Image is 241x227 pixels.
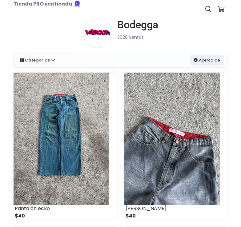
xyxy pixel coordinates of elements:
small: 3026 ventas [117,34,144,40]
div: [PERSON_NAME] [124,205,228,212]
a: Bodegga [112,18,158,31]
div: $40 [124,212,228,220]
b: Tienda PRO verificada [14,0,72,7]
a: [PERSON_NAME] $40 [124,73,228,220]
a: Pantalón ecko $40 [14,73,117,220]
img: small.png [83,18,112,48]
div: $40 [14,212,117,220]
h1: Bodegga [117,18,158,31]
div: Pantalón ecko [14,205,117,212]
img: small_1721534674631.jpeg [124,73,220,205]
a: Acerca de [190,55,223,66]
a: Categorías [16,55,58,66]
img: small_1721534755276.jpeg [14,73,109,205]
